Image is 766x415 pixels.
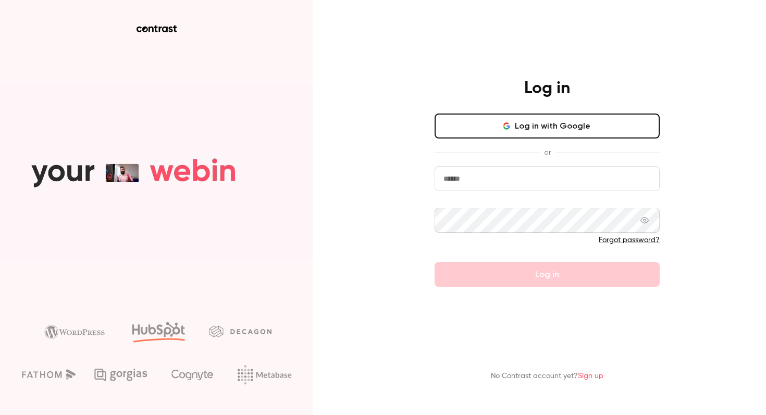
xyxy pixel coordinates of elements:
[599,236,660,244] a: Forgot password?
[491,371,603,382] p: No Contrast account yet?
[435,114,660,139] button: Log in with Google
[209,325,271,337] img: decagon
[524,78,570,99] h4: Log in
[539,147,556,158] span: or
[578,372,603,380] a: Sign up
